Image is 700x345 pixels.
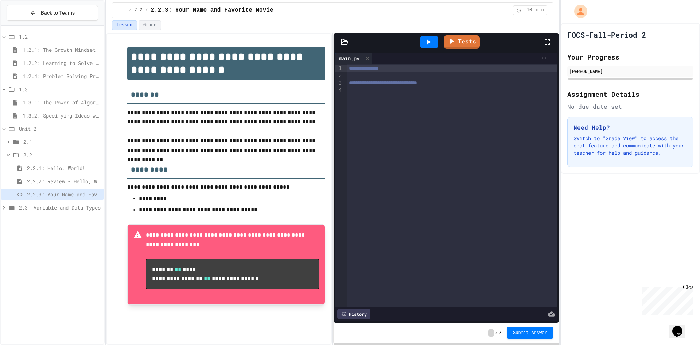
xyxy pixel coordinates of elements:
span: 2.2.3: Your Name and Favorite Movie [151,6,273,15]
span: 1.2 [19,33,101,41]
span: 1.3.1: The Power of Algorithms [23,99,101,106]
div: 3 [335,80,343,87]
div: main.py [335,53,372,64]
a: Tests [444,35,480,49]
h1: FOCS-Fall-Period 2 [567,30,646,40]
div: 4 [335,87,343,94]
span: min [536,7,544,13]
div: My Account [567,3,589,20]
div: Chat with us now!Close [3,3,50,46]
span: / [495,330,498,336]
span: 2.1 [23,138,101,146]
span: 10 [524,7,535,13]
span: 1.2.1: The Growth Mindset [23,46,101,54]
span: - [488,329,494,337]
span: Submit Answer [513,330,547,336]
span: 2 [499,330,501,336]
span: 2.2.2: Review - Hello, World! [27,177,101,185]
div: No due date set [567,102,693,111]
div: History [337,309,370,319]
h2: Assignment Details [567,89,693,99]
h3: Need Help? [573,123,687,132]
span: 1.3 [19,85,101,93]
span: 1.3.2: Specifying Ideas with Pseudocode [23,112,101,119]
span: / [145,7,148,13]
span: ... [118,7,126,13]
div: 2 [335,72,343,80]
span: 1.2.4: Problem Solving Practice [23,72,101,80]
iframe: chat widget [669,316,693,338]
div: main.py [335,54,363,62]
h2: Your Progress [567,52,693,62]
p: Switch to "Grade View" to access the chat feature and communicate with your teacher for help and ... [573,135,687,157]
span: 2.3- Variable and Data Types [19,204,101,211]
span: 1.2.2: Learning to Solve Hard Problems [23,59,101,67]
span: / [129,7,131,13]
span: 2.2.3: Your Name and Favorite Movie [27,191,101,198]
div: [PERSON_NAME] [569,68,691,74]
span: 2.2 [23,151,101,159]
button: Back to Teams [7,5,98,21]
span: 2.2 [135,7,143,13]
button: Grade [139,20,161,30]
div: 1 [335,65,343,72]
span: Unit 2 [19,125,101,133]
span: Back to Teams [41,9,75,17]
iframe: chat widget [639,284,693,315]
button: Lesson [112,20,137,30]
span: 2.2.1: Hello, World! [27,164,101,172]
button: Submit Answer [507,327,553,339]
